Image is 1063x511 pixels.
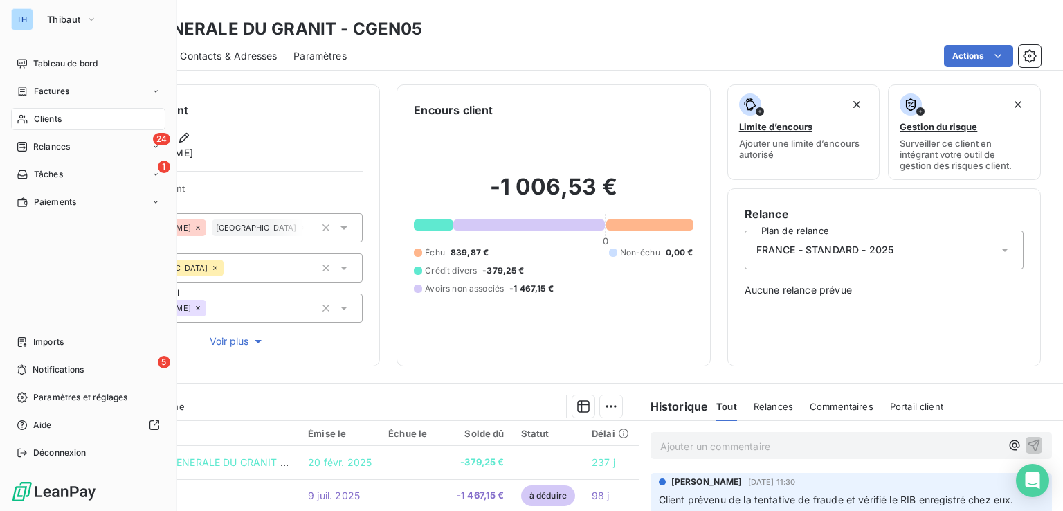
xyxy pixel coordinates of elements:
span: 0 [603,235,608,246]
button: Limite d’encoursAjouter une limite d’encours autorisé [727,84,880,180]
h6: Encours client [414,102,493,118]
span: Ajouter une limite d’encours autorisé [739,138,869,160]
span: 839,87 € [451,246,489,259]
div: Statut [521,428,575,439]
span: Crédit divers [425,265,477,277]
span: Paramètres [293,49,347,63]
button: Gestion du risqueSurveiller ce client en intégrant votre outil de gestion des risques client. [888,84,1041,180]
span: [DATE] 11:30 [748,478,796,486]
div: Délai [592,428,629,439]
span: Tableau de bord [33,57,98,70]
span: Relances [754,401,793,412]
span: Aucune relance prévue [745,283,1024,297]
span: Relances [33,141,70,153]
button: Voir plus [111,334,363,349]
img: Logo LeanPay [11,481,97,503]
h3: LA GENERALE DU GRANIT - CGEN05 [122,17,423,42]
span: Aide [33,419,52,431]
span: Client prévenu de la tentative de fraude et vérifié le RIB enregistré chez eux. [659,494,1014,505]
span: FRANCE - STANDARD - 2025 [756,243,894,257]
h2: -1 006,53 € [414,173,693,215]
input: Ajouter une valeur [224,262,235,274]
span: Paramètres et réglages [33,391,127,404]
span: -379,25 € [482,265,524,277]
span: Clients [34,113,62,125]
span: 98 j [592,490,610,501]
span: Notifications [33,364,84,376]
span: Non-échu [620,246,660,259]
div: Émise le [308,428,372,439]
h6: Informations client [84,102,363,118]
span: Commentaires [810,401,873,412]
span: Propriétés Client [111,183,363,202]
span: ANOUV VIR LA GENERALE DU GRANIT ECLATEMENT ECRITURE [96,456,396,468]
h6: Historique [639,398,709,415]
span: Gestion du risque [900,121,977,132]
span: Déconnexion [33,447,87,459]
div: Échue le [388,428,440,439]
span: 1 [158,161,170,173]
span: 0,00 € [666,246,693,259]
span: Tâches [34,168,63,181]
span: 237 j [592,456,615,468]
div: TH [11,8,33,30]
span: Paiements [34,196,76,208]
span: [GEOGRAPHIC_DATA] [216,224,297,232]
span: à déduire [521,485,575,506]
input: Ajouter une valeur [206,302,217,314]
span: Surveiller ce client en intégrant votre outil de gestion des risques client. [900,138,1029,171]
span: -1 467,15 € [457,489,505,503]
span: -379,25 € [457,456,505,469]
span: Portail client [890,401,943,412]
div: Open Intercom Messenger [1016,464,1049,497]
a: Aide [11,414,165,436]
div: Référence [96,427,291,440]
span: Voir plus [210,334,265,348]
span: Factures [34,85,69,98]
div: Solde dû [457,428,505,439]
span: [PERSON_NAME] [671,476,743,488]
span: Avoirs non associés [425,283,504,295]
span: 24 [153,133,170,145]
span: Thibaut [47,14,80,25]
span: Contacts & Adresses [180,49,277,63]
span: -1 467,15 € [509,283,554,295]
span: Échu [425,246,445,259]
input: Ajouter une valeur [304,222,315,234]
span: Limite d’encours [739,121,812,132]
h6: Relance [745,206,1024,222]
span: 9 juil. 2025 [308,490,360,501]
span: 20 févr. 2025 [308,456,372,468]
button: Actions [944,45,1013,67]
span: Imports [33,336,64,348]
span: 5 [158,356,170,368]
span: Tout [716,401,737,412]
